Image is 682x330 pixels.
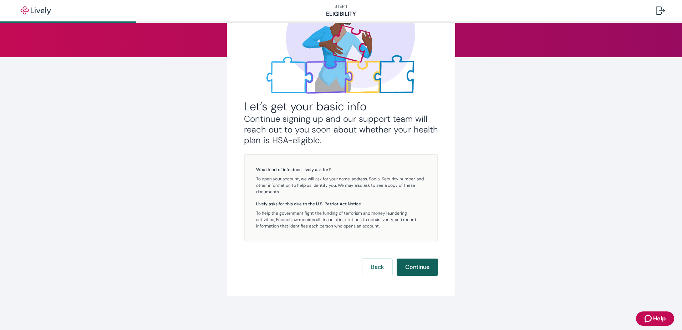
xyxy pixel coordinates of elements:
button: Continue [397,259,438,276]
button: Back [362,259,392,276]
svg: Zendesk support icon [645,314,653,323]
button: Zendesk support iconHelp [636,311,674,326]
p: To help the government fight the funding of terrorism and money laundering activities, Federal la... [256,210,426,229]
button: Log out [651,2,671,19]
p: To open your account, we will ask for your name, address, Social Security number, and other infor... [256,176,426,195]
h2: Let’s get your basic info [244,99,438,114]
img: Lively [16,6,56,15]
span: Help [653,314,666,323]
h3: Continue signing up and our support team will reach out to you soon about whether your health pla... [244,114,438,146]
h5: What kind of info does Lively ask for? [256,166,426,173]
h5: Lively asks for this due to the U.S. Patriot Act Notice [256,201,426,207]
